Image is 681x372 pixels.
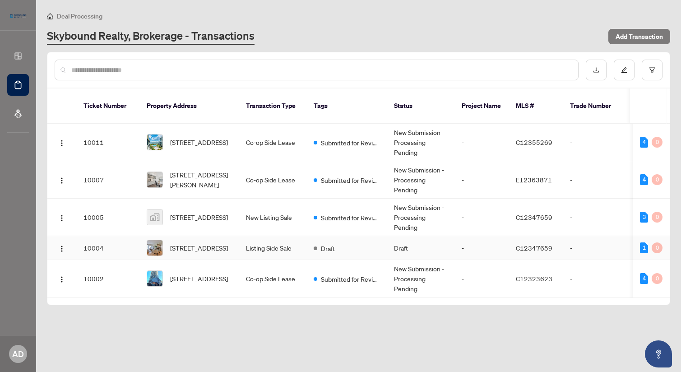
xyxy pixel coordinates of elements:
img: thumbnail-img [147,135,162,150]
div: 3 [640,212,648,223]
img: logo [7,11,29,20]
button: Logo [55,172,69,187]
span: C12323623 [516,274,552,283]
img: Logo [58,139,65,147]
div: 1 [640,242,648,253]
th: Status [387,88,454,124]
span: [STREET_ADDRESS] [170,212,228,222]
td: New Submission - Processing Pending [387,161,454,199]
div: 4 [640,137,648,148]
td: New Submission - Processing Pending [387,199,454,236]
td: Co-op Side Lease [239,161,306,199]
button: filter [642,60,662,80]
td: - [454,260,509,298]
td: - [563,199,626,236]
th: Project Name [454,88,509,124]
img: thumbnail-img [147,240,162,256]
td: New Submission - Processing Pending [387,260,454,298]
img: thumbnail-img [147,209,162,225]
span: AD [12,348,24,360]
button: Open asap [645,340,672,367]
div: 0 [652,174,662,185]
th: Transaction Type [239,88,306,124]
span: C12347659 [516,244,552,252]
td: 10002 [76,260,139,298]
a: Skybound Realty, Brokerage - Transactions [47,28,255,45]
span: edit [621,67,627,73]
button: edit [614,60,635,80]
span: [STREET_ADDRESS] [170,274,228,284]
span: Submitted for Review [321,213,380,223]
span: E12363871 [516,176,552,184]
th: Ticket Number [76,88,139,124]
button: Add Transaction [608,29,670,44]
img: Logo [58,245,65,252]
span: Draft [321,243,335,253]
td: - [563,161,626,199]
div: 0 [652,137,662,148]
td: 10004 [76,236,139,260]
td: Co-op Side Lease [239,124,306,161]
span: Submitted for Review [321,175,380,185]
th: Property Address [139,88,239,124]
td: 10005 [76,199,139,236]
th: MLS # [509,88,563,124]
span: Submitted for Review [321,138,380,148]
img: Logo [58,276,65,283]
th: Tags [306,88,387,124]
button: Logo [55,135,69,149]
td: 10007 [76,161,139,199]
img: thumbnail-img [147,271,162,286]
td: - [454,124,509,161]
div: 4 [640,174,648,185]
td: New Listing Sale [239,199,306,236]
button: download [586,60,607,80]
span: [STREET_ADDRESS][PERSON_NAME] [170,170,232,190]
span: C12355269 [516,138,552,146]
span: Add Transaction [616,29,663,44]
span: C12347659 [516,213,552,221]
span: home [47,13,53,19]
span: download [593,67,599,73]
span: [STREET_ADDRESS] [170,243,228,253]
img: thumbnail-img [147,172,162,187]
span: Deal Processing [57,12,102,20]
td: - [563,260,626,298]
span: filter [649,67,655,73]
span: [STREET_ADDRESS] [170,137,228,147]
td: 10011 [76,124,139,161]
button: Logo [55,210,69,224]
button: Logo [55,241,69,255]
td: Co-op Side Lease [239,260,306,298]
div: 4 [640,273,648,284]
td: New Submission - Processing Pending [387,124,454,161]
button: Logo [55,271,69,286]
div: 0 [652,242,662,253]
td: - [563,124,626,161]
td: Draft [387,236,454,260]
td: Listing Side Sale [239,236,306,260]
div: 0 [652,273,662,284]
td: - [454,199,509,236]
td: - [454,161,509,199]
img: Logo [58,177,65,184]
span: Submitted for Review [321,274,380,284]
th: Trade Number [563,88,626,124]
img: Logo [58,214,65,222]
div: 0 [652,212,662,223]
td: - [454,236,509,260]
td: - [563,236,626,260]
